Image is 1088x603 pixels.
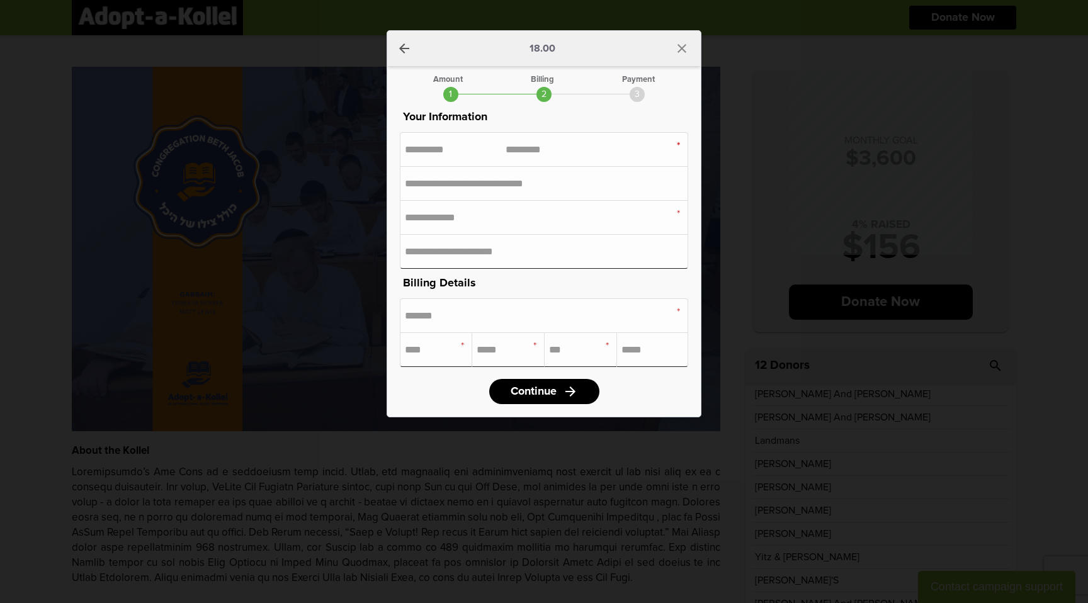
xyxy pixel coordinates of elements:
div: 3 [630,87,645,102]
p: Your Information [400,108,688,126]
i: close [674,41,689,56]
div: 1 [443,87,458,102]
p: Billing Details [400,274,688,292]
p: 18.00 [530,43,555,54]
a: Continuearrow_forward [489,379,599,404]
a: arrow_back [397,41,412,56]
div: Amount [433,76,463,84]
div: Billing [531,76,554,84]
div: 2 [536,87,552,102]
div: Payment [622,76,655,84]
i: arrow_forward [563,384,578,399]
span: Continue [511,386,557,397]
